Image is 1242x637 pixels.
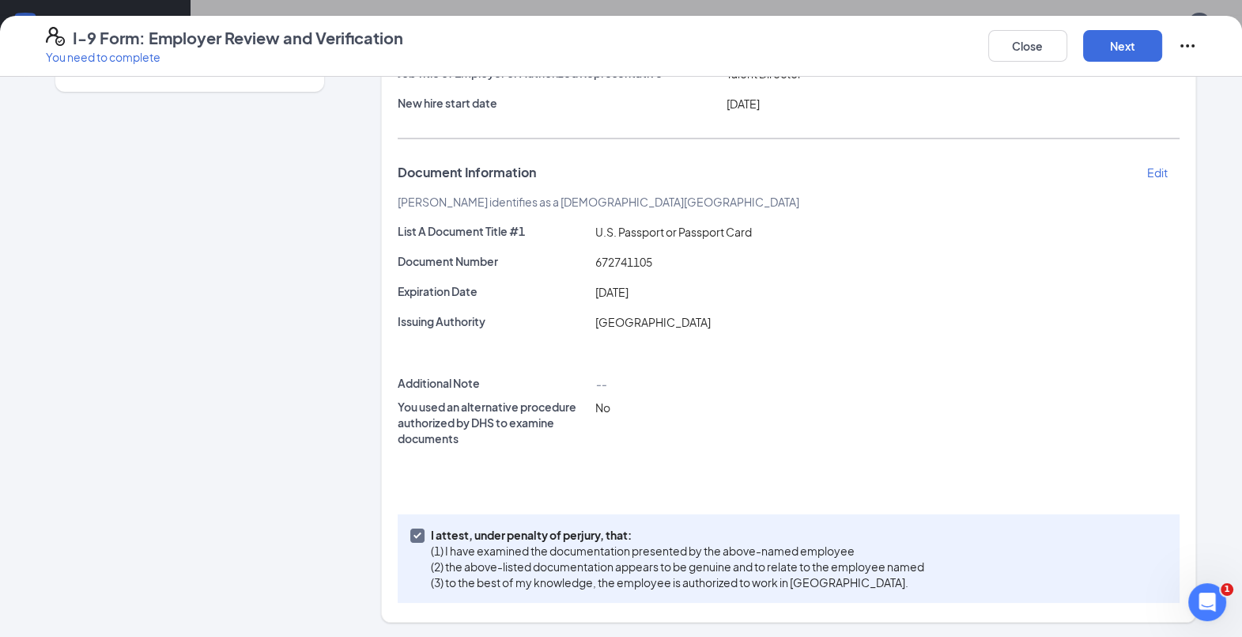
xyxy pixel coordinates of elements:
[46,49,403,65] p: You need to complete
[1221,583,1233,596] span: 1
[398,95,720,111] p: New hire start date
[1146,165,1167,180] p: Edit
[988,30,1067,62] button: Close
[73,27,403,49] h4: I-9 Form: Employer Review and Verification
[398,375,588,391] p: Additional Note
[1083,30,1162,62] button: Next
[398,253,588,269] p: Document Number
[595,255,651,269] span: 672741105
[431,543,924,559] p: (1) I have examined the documentation presented by the above-named employee
[595,315,710,329] span: [GEOGRAPHIC_DATA]
[595,400,610,415] span: No
[398,195,799,209] span: [PERSON_NAME] identifies as a [DEMOGRAPHIC_DATA][GEOGRAPHIC_DATA]
[398,313,588,329] p: Issuing Authority
[595,377,606,391] span: --
[398,223,588,239] p: List A Document Title #1
[727,97,760,111] span: [DATE]
[1178,36,1197,55] svg: Ellipses
[431,574,924,590] p: (3) to the best of my knowledge, the employee is authorized to work in [GEOGRAPHIC_DATA].
[1188,583,1226,621] iframe: Intercom live chat
[595,225,751,239] span: U.S. Passport or Passport Card
[431,559,924,574] p: (2) the above-listed documentation appears to be genuine and to relate to the employee named
[398,283,588,299] p: Expiration Date
[431,527,924,543] p: I attest, under penalty of perjury, that:
[595,285,628,299] span: [DATE]
[398,165,536,180] span: Document Information
[398,399,588,446] p: You used an alternative procedure authorized by DHS to examine documents
[46,27,65,46] svg: FormI9EVerifyIcon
